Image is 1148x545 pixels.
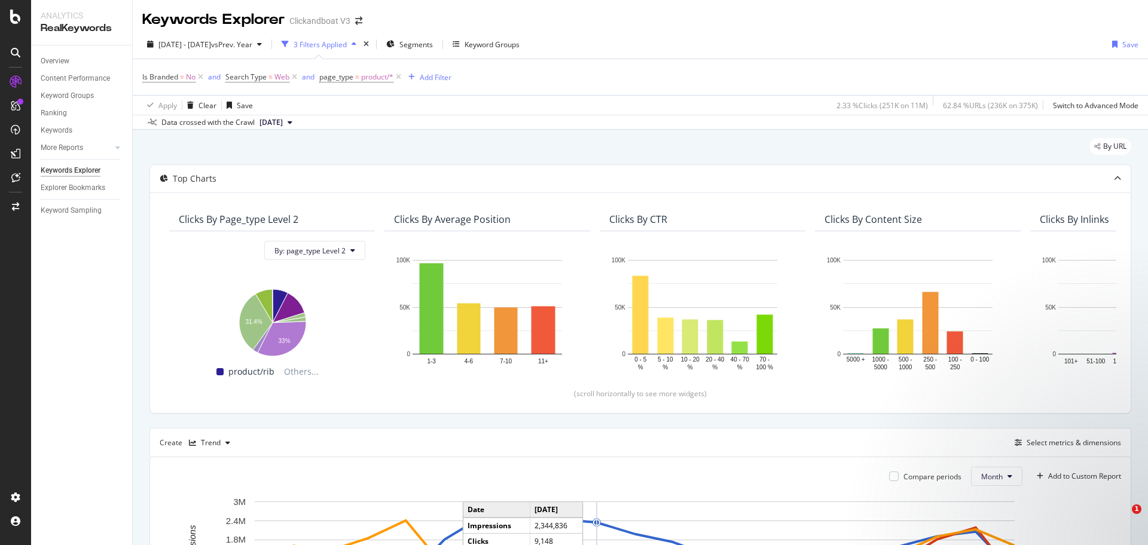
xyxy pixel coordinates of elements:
a: Explorer Bookmarks [41,182,124,194]
text: 0 [1052,351,1056,357]
div: Compare periods [903,471,961,482]
text: 20 - 40 [706,356,725,363]
text: 0 [622,351,625,357]
div: Overview [41,55,69,68]
text: 500 [925,364,935,371]
a: Ranking [41,107,124,120]
span: No [186,69,196,85]
div: Clicks By Average Position [394,213,511,225]
text: 250 - [923,356,937,363]
text: 101+ [1064,358,1078,365]
span: Segments [399,39,433,50]
div: (scroll horizontally to see more widgets) [164,388,1116,399]
span: 1 [1132,504,1141,514]
button: [DATE] - [DATE]vsPrev. Year [142,35,267,54]
text: 5 - 10 [658,356,673,363]
div: Analytics [41,10,123,22]
text: 0 - 5 [634,356,646,363]
button: Trend [184,433,235,452]
span: Is Branded [142,72,178,82]
div: Create [160,433,235,452]
text: % [662,364,668,371]
div: More Reports [41,142,83,154]
text: 100K [612,257,626,264]
div: Keywords Explorer [142,10,285,30]
div: times [361,38,371,50]
div: Add Filter [420,72,451,82]
iframe: Intercom live chat [1107,504,1136,533]
text: 1000 [899,364,912,371]
div: A chart. [609,254,796,372]
text: 31.4% [245,319,262,326]
div: Content Performance [41,72,110,85]
text: 33% [279,338,291,344]
text: 10 - 20 [681,356,700,363]
text: 0 [407,351,410,357]
div: Trend [201,439,221,446]
button: and [302,71,315,82]
a: Content Performance [41,72,124,85]
text: 70 - [759,356,770,363]
a: Keyword Sampling [41,204,124,217]
text: 40 - 70 [731,356,750,363]
button: Apply [142,96,177,115]
div: Save [1122,39,1138,50]
button: Segments [381,35,438,54]
div: and [302,72,315,82]
button: 3 Filters Applied [277,35,361,54]
text: 250 [950,364,960,371]
text: 5000 [874,364,888,371]
div: RealKeywords [41,22,123,35]
span: vs Prev. Year [211,39,252,50]
text: 7-10 [500,358,512,365]
div: and [208,72,221,82]
span: 2025 Sep. 17th [259,117,283,128]
button: Save [1107,35,1138,54]
text: 100 % [756,364,773,371]
a: Keywords Explorer [41,164,124,177]
span: product/* [361,69,393,85]
text: 500 - [899,356,912,363]
div: Data crossed with the Crawl [161,117,255,128]
div: Switch to Advanced Mode [1053,100,1138,111]
div: Ranking [41,107,67,120]
span: Search Type [225,72,267,82]
span: = [268,72,273,82]
text: 50K [615,304,625,311]
button: Add Filter [404,70,451,84]
div: Top Charts [173,173,216,185]
a: Keyword Groups [41,90,124,102]
div: Clear [199,100,216,111]
text: % [688,364,693,371]
button: Keyword Groups [448,35,524,54]
button: Save [222,96,253,115]
text: 50K [1045,304,1056,311]
button: Clear [182,96,216,115]
span: Web [274,69,289,85]
div: A chart. [394,254,581,372]
text: 100K [1042,257,1057,264]
div: Explorer Bookmarks [41,182,105,194]
text: % [737,364,743,371]
text: 0 - 100 [970,356,990,363]
div: Clicks By Inlinks [1040,213,1109,225]
svg: A chart. [825,254,1011,372]
div: Clicks By CTR [609,213,667,225]
text: 100 - [948,356,962,363]
text: 1-3 [427,358,436,365]
text: 51-100 [1086,358,1106,365]
text: 2.4M [226,516,246,526]
div: Keyword Groups [41,90,94,102]
text: 0 [837,351,841,357]
text: 16-50 [1113,358,1128,365]
div: Clickandboat V3 [289,15,350,27]
span: = [180,72,184,82]
button: [DATE] [255,115,297,130]
div: legacy label [1089,138,1131,155]
div: 2.33 % Clicks ( 251K on 11M ) [836,100,928,111]
text: 3M [233,497,246,507]
div: arrow-right-arrow-left [355,17,362,25]
button: Switch to Advanced Mode [1048,96,1138,115]
button: and [208,71,221,82]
